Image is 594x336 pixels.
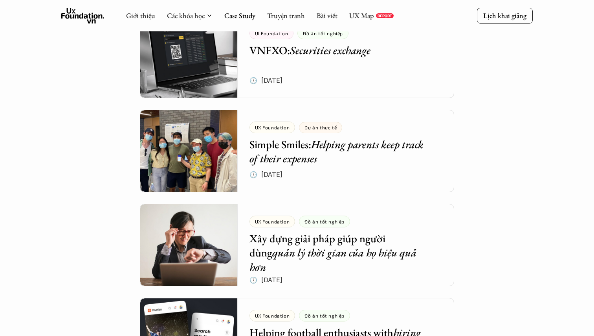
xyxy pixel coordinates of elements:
[224,11,255,20] a: Case Study
[126,11,155,20] a: Giới thiệu
[477,8,533,23] a: Lịch khai giảng
[267,11,305,20] a: Truyện tranh
[140,16,454,98] a: UI FoundationĐồ án tốt nghiệpVNFXO:Securities exchange🕔 [DATE]
[349,11,374,20] a: UX Map
[378,13,392,18] p: REPORT
[483,11,526,20] p: Lịch khai giảng
[140,110,454,192] a: UX FoundationDự án thực tếSimple Smiles:Helping parents keep track of their expenses🕔 [DATE]
[167,11,205,20] a: Các khóa học
[140,204,454,286] a: UX FoundationĐồ án tốt nghiệpXây dựng giải pháp giúp người dùngquản lý thời gian của họ hiệu quả ...
[317,11,337,20] a: Bài viết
